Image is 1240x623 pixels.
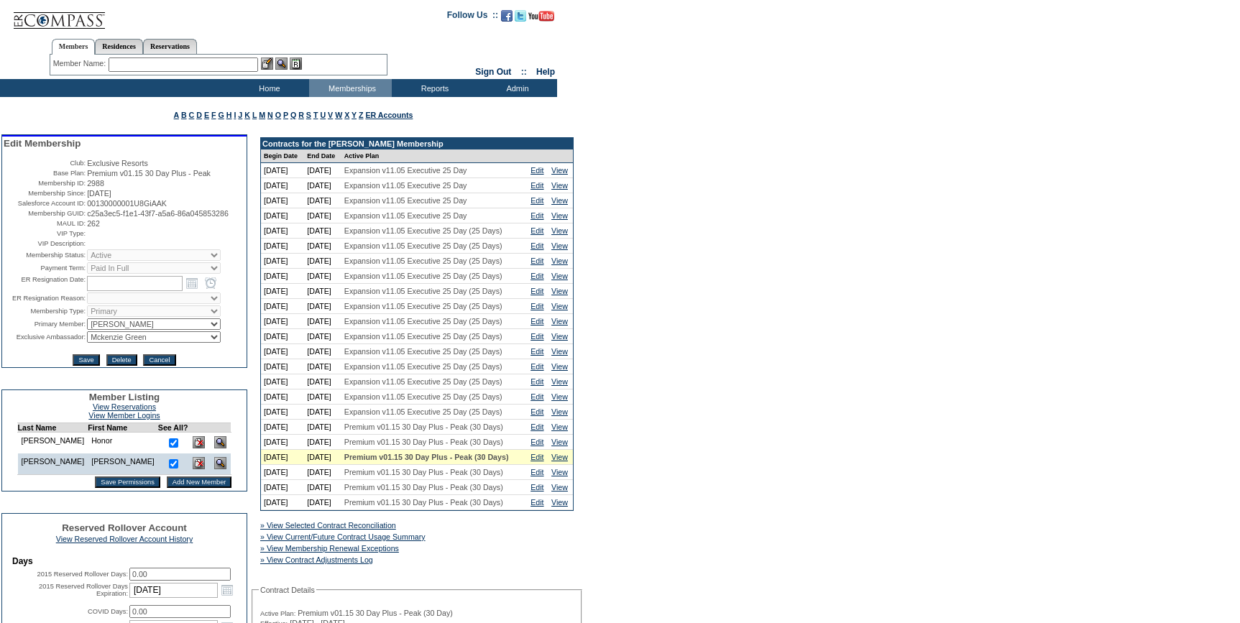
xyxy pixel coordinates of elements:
td: MAUL ID: [4,219,86,228]
a: Edit [531,272,543,280]
img: Subscribe to our YouTube Channel [528,11,554,22]
a: » View Membership Renewal Exceptions [260,544,399,553]
span: Premium v01.15 30 Day Plus - Peak (30 Days) [344,438,503,446]
a: A [174,111,179,119]
img: Become our fan on Facebook [501,10,513,22]
a: View [551,392,568,401]
td: VIP Type: [4,229,86,238]
td: [DATE] [304,495,341,510]
td: [DATE] [304,420,341,435]
a: View [551,211,568,220]
a: Subscribe to our YouTube Channel [528,14,554,23]
a: V [328,111,333,119]
td: [DATE] [304,480,341,495]
span: Expansion v11.05 Executive 25 Day (25 Days) [344,362,502,371]
a: ER Accounts [365,111,413,119]
a: Edit [531,332,543,341]
td: [DATE] [261,450,304,465]
span: Premium v01.15 30 Day Plus - Peak (30 Days) [344,423,503,431]
a: View [551,483,568,492]
a: S [306,111,311,119]
a: M [259,111,265,119]
span: 262 [87,219,100,228]
td: See All? [158,423,188,433]
a: View [551,272,568,280]
td: [DATE] [261,223,304,239]
span: Expansion v11.05 Executive 25 Day (25 Days) [344,392,502,401]
a: View [551,377,568,386]
span: Premium v01.15 30 Day Plus - Peak [87,169,211,177]
a: B [181,111,187,119]
a: Edit [531,392,543,401]
td: [DATE] [261,329,304,344]
a: Edit [531,423,543,431]
td: [DATE] [261,465,304,480]
td: [DATE] [261,435,304,450]
label: COVID Days: [88,608,128,615]
td: Home [226,79,309,97]
td: [DATE] [304,269,341,284]
img: Follow us on Twitter [515,10,526,22]
td: [DATE] [304,178,341,193]
td: [DATE] [261,193,304,208]
span: Premium v01.15 30 Day Plus - Peak (30 Days) [344,498,503,507]
a: View [551,332,568,341]
a: View [551,498,568,507]
a: Sign Out [475,67,511,77]
a: Y [352,111,357,119]
td: [DATE] [261,299,304,314]
a: Edit [531,226,543,235]
a: Edit [531,377,543,386]
td: Membership ID: [4,179,86,188]
span: Active Plan: [260,609,295,618]
a: View [551,423,568,431]
td: Club: [4,159,86,167]
td: VIP Description: [4,239,86,248]
td: Base Plan: [4,169,86,177]
span: Expansion v11.05 Executive 25 Day [344,166,467,175]
span: Edit Membership [4,138,81,149]
td: [PERSON_NAME] [17,453,88,475]
td: [DATE] [304,208,341,223]
a: View [551,347,568,356]
span: Reserved Rollover Account [62,522,187,533]
span: c25a3ec5-f1e1-43f7-a5a6-86a045853286 [87,209,229,218]
a: View Reservations [93,402,156,411]
input: Delete [106,354,137,366]
td: First Name [88,423,158,433]
span: Expansion v11.05 Executive 25 Day [344,196,467,205]
td: [DATE] [261,178,304,193]
td: [DATE] [261,420,304,435]
a: Edit [531,257,543,265]
td: [DATE] [304,329,341,344]
a: Open the time view popup. [203,275,219,291]
input: Save Permissions [95,476,160,488]
td: [DATE] [304,405,341,420]
td: [DATE] [261,344,304,359]
td: Payment Term: [4,262,86,274]
span: Expansion v11.05 Executive 25 Day (25 Days) [344,332,502,341]
td: [DATE] [261,284,304,299]
a: R [298,111,304,119]
span: Premium v01.15 30 Day Plus - Peak (30 Days) [344,468,503,476]
td: End Date [304,149,341,163]
a: Edit [531,166,543,175]
td: [DATE] [261,269,304,284]
a: Reservations [143,39,197,54]
span: Expansion v11.05 Executive 25 Day (25 Days) [344,226,502,235]
a: E [204,111,209,119]
a: T [313,111,318,119]
input: Cancel [143,354,175,366]
td: Active Plan [341,149,528,163]
a: Edit [531,302,543,310]
label: 2015 Reserved Rollover Days: [37,571,128,578]
a: View Reserved Rollover Account History [56,535,193,543]
td: [DATE] [304,374,341,389]
a: Edit [531,287,543,295]
td: [DATE] [304,389,341,405]
td: [DATE] [261,374,304,389]
a: View [551,181,568,190]
a: View [551,287,568,295]
legend: Contract Details [259,586,316,594]
td: Salesforce Account ID: [4,199,86,208]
